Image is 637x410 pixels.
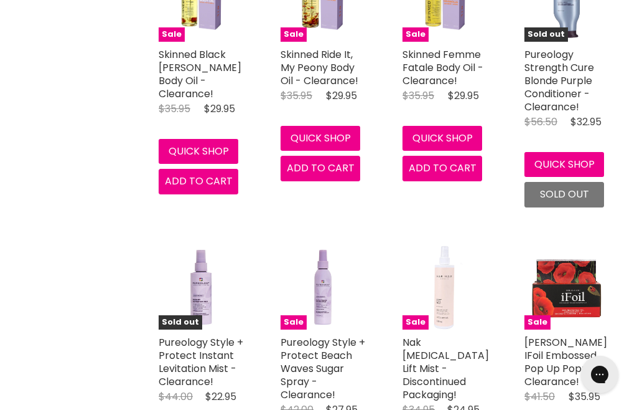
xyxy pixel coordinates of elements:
span: $35.95 [569,389,600,404]
button: Add to cart [402,156,482,181]
span: $22.95 [205,389,236,404]
button: Quick shop [159,139,238,164]
a: Pureology Style + Protect Instant Levitation Mist - Clearance! Sold out [159,245,243,330]
span: Add to cart [287,161,355,175]
span: $56.50 [524,115,557,129]
span: Sold out [540,187,589,201]
a: [PERSON_NAME] IFoil Embossed Pop Up Poppy - Clearance! [524,335,607,389]
span: Sale [281,27,307,42]
img: Pureology Style + Protect Beach Waves Sugar Spray - Clearance! [281,245,365,330]
a: Pureology Style + Protect Beach Waves Sugar Spray - Clearance! [281,335,365,402]
span: Sale [524,315,551,330]
span: $41.50 [524,389,555,404]
img: Pureology Style + Protect Instant Levitation Mist - Clearance! [159,245,243,330]
span: Sold out [524,27,568,42]
span: Add to cart [409,161,477,175]
img: Robert De Soto IFoil Embossed Pop Up Poppy - Clearance! [524,245,609,330]
span: $35.95 [402,88,434,103]
span: Sale [159,27,185,42]
a: Pureology Style + Protect Instant Levitation Mist - Clearance! [159,335,243,389]
button: Sold out [524,182,604,207]
button: Add to cart [281,156,360,181]
a: Skinned Black [PERSON_NAME] Body Oil - Clearance! [159,47,241,101]
span: $35.95 [159,102,190,116]
span: Sale [281,315,307,330]
span: $29.95 [204,102,235,116]
a: Pureology Style + Protect Beach Waves Sugar Spray - Clearance! Sale [281,245,365,330]
a: Skinned Femme Fatale Body Oil - Clearance! [402,47,483,88]
span: Sale [402,27,429,42]
span: $35.95 [281,88,312,103]
a: Pureology Strength Cure Blonde Purple Conditioner - Clearance! [524,47,594,114]
iframe: Gorgias live chat messenger [575,351,625,398]
a: Nak Hair Root Lift Mist - Discontinued Packaging! Sale [402,245,487,330]
span: $32.95 [570,115,602,129]
span: $29.95 [326,88,357,103]
span: Sold out [159,315,202,330]
button: Quick shop [524,152,604,177]
span: $44.00 [159,389,193,404]
button: Quick shop [281,126,360,151]
span: Sale [402,315,429,330]
a: Skinned Ride It, My Peony Body Oil - Clearance! [281,47,358,88]
span: Add to cart [165,174,233,188]
span: $29.95 [448,88,479,103]
button: Add to cart [159,169,238,194]
a: Robert De Soto IFoil Embossed Pop Up Poppy - Clearance! Robert De Soto IFoil Embossed Pop Up Popp... [524,245,609,330]
button: Quick shop [402,126,482,151]
img: Nak Hair Root Lift Mist - Discontinued Packaging! [402,245,487,330]
a: Nak [MEDICAL_DATA] Lift Mist - Discontinued Packaging! [402,335,489,402]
